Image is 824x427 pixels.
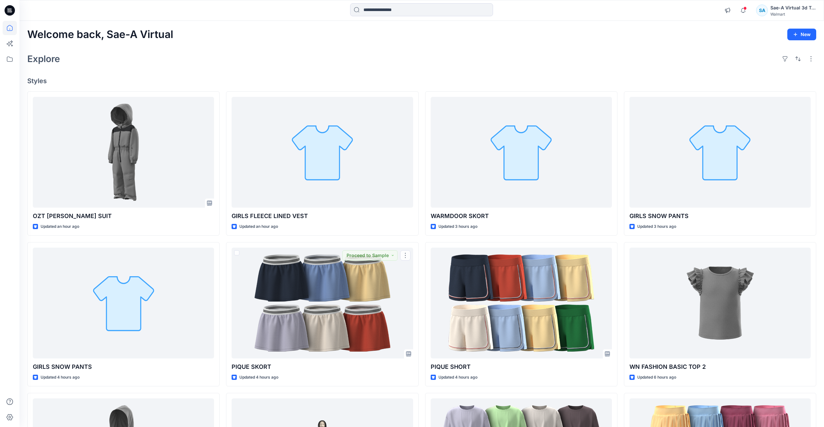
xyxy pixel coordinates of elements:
[770,4,816,12] div: Sae-A Virtual 3d Team
[770,12,816,17] div: Walmart
[33,97,214,208] a: OZT TOD SNOW SUIT
[431,248,612,358] a: PIQUE SHORT
[239,374,278,381] p: Updated 4 hours ago
[756,5,768,16] div: SA
[629,362,811,371] p: WN FASHION BASIC TOP 2
[637,374,676,381] p: Updated 6 hours ago
[33,248,214,358] a: GIRLS SNOW PANTS
[33,362,214,371] p: GIRLS SNOW PANTS
[629,248,811,358] a: WN FASHION BASIC TOP 2
[431,212,612,221] p: WARMDOOR SKORT
[637,223,676,230] p: Updated 3 hours ago
[232,212,413,221] p: GIRLS FLEECE LINED VEST
[232,248,413,358] a: PIQUE SKORT
[431,362,612,371] p: PIQUE SHORT
[239,223,278,230] p: Updated an hour ago
[438,374,477,381] p: Updated 4 hours ago
[232,362,413,371] p: PIQUE SKORT
[41,223,79,230] p: Updated an hour ago
[27,54,60,64] h2: Explore
[787,29,816,40] button: New
[27,29,173,41] h2: Welcome back, Sae-A Virtual
[629,212,811,221] p: GIRLS SNOW PANTS
[33,212,214,221] p: OZT [PERSON_NAME] SUIT
[27,77,816,85] h4: Styles
[232,97,413,208] a: GIRLS FLEECE LINED VEST
[629,97,811,208] a: GIRLS SNOW PANTS
[431,97,612,208] a: WARMDOOR SKORT
[41,374,80,381] p: Updated 4 hours ago
[438,223,477,230] p: Updated 3 hours ago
